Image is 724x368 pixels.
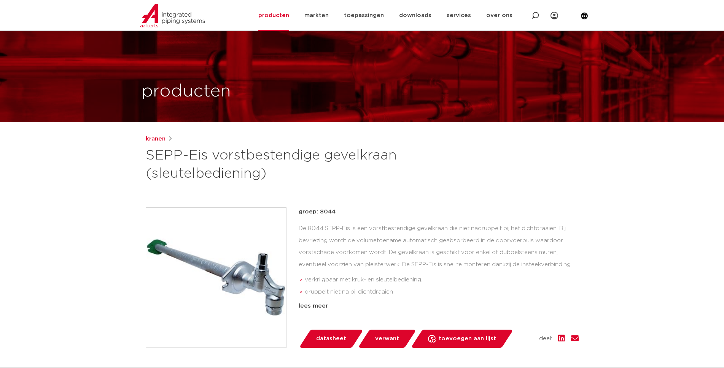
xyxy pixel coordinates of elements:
span: deel: [539,334,552,343]
div: lees meer [299,302,579,311]
div: De 8044 SEPP-Eis is een vorstbestendige gevelkraan die niet nadruppelt bij het dichtdraaien. Bij ... [299,223,579,299]
li: druppelt niet na bij dichtdraaien [305,286,579,298]
h1: SEPP-Eis vorstbestendige gevelkraan (sleutelbediening) [146,147,431,183]
li: eenvoudige en snelle montage dankzij insteekverbinding [305,298,579,310]
a: kranen [146,134,165,144]
h1: producten [142,79,231,104]
span: datasheet [316,333,346,345]
a: verwant [358,330,416,348]
a: datasheet [299,330,363,348]
span: toevoegen aan lijst [439,333,496,345]
img: Product Image for SEPP-Eis vorstbestendige gevelkraan (sleutelbediening) [146,208,286,347]
li: verkrijgbaar met kruk- en sleutelbediening. [305,274,579,286]
p: groep: 8044 [299,207,579,216]
span: verwant [375,333,399,345]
